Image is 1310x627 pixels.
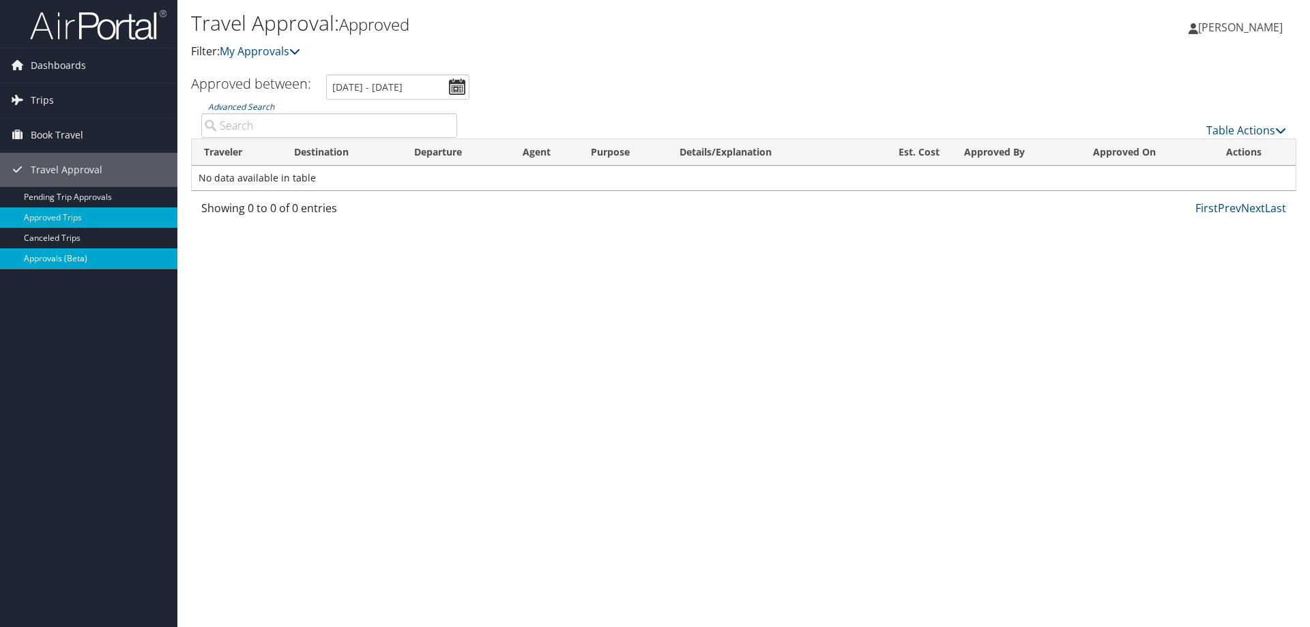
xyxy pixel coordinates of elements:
th: Actions [1214,139,1296,166]
a: [PERSON_NAME] [1189,7,1296,48]
th: Details/Explanation [667,139,860,166]
th: Purpose [579,139,667,166]
input: [DATE] - [DATE] [326,74,469,100]
a: Last [1265,201,1286,216]
span: Book Travel [31,118,83,152]
a: My Approvals [220,44,300,59]
h1: Travel Approval: [191,9,928,38]
a: Next [1241,201,1265,216]
input: Advanced Search [201,113,457,138]
img: airportal-logo.png [30,9,166,41]
p: Filter: [191,43,928,61]
th: Departure: activate to sort column ascending [402,139,510,166]
div: Showing 0 to 0 of 0 entries [201,200,457,223]
a: Prev [1218,201,1241,216]
h3: Approved between: [191,74,311,93]
a: First [1195,201,1218,216]
a: Table Actions [1206,123,1286,138]
span: Travel Approval [31,153,102,187]
th: Est. Cost: activate to sort column ascending [860,139,952,166]
th: Agent [510,139,579,166]
a: Advanced Search [208,101,274,113]
span: [PERSON_NAME] [1198,20,1283,35]
th: Traveler: activate to sort column ascending [192,139,282,166]
span: Dashboards [31,48,86,83]
th: Approved On: activate to sort column ascending [1081,139,1213,166]
small: Approved [339,13,409,35]
th: Approved By: activate to sort column ascending [952,139,1081,166]
span: Trips [31,83,54,117]
td: No data available in table [192,166,1296,190]
th: Destination: activate to sort column ascending [282,139,403,166]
